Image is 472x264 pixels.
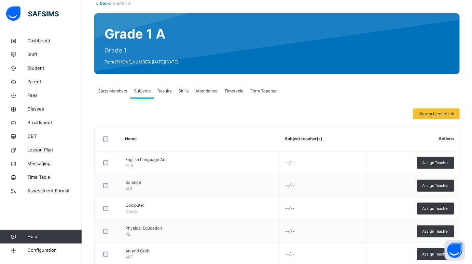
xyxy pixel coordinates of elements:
span: Staff [27,51,82,58]
span: Dashboard [27,38,82,44]
span: Timetable [224,88,244,94]
a: Back [100,1,110,6]
span: Assign Teacher [422,160,449,166]
span: Assessment Format [27,188,82,194]
span: Fees [27,92,82,99]
td: --/-- [280,197,367,220]
span: Assign Teacher [422,183,449,189]
td: --/-- [280,220,367,243]
span: Student [27,65,82,72]
span: Classes [27,106,82,113]
span: Parent [27,78,82,85]
span: Configuration [27,247,82,254]
span: ART [125,254,134,260]
span: English Language Art [125,157,275,163]
span: Computer [125,202,275,208]
span: Lesson Plan [27,147,82,153]
span: Assign Teacher [422,229,449,234]
th: Subject teacher(s) [280,127,367,151]
span: / Grade 1 A [110,1,131,6]
span: Subjects [134,88,151,94]
span: Assign Teacher [422,206,449,211]
span: Time Table [27,174,82,181]
span: Comp. [125,209,138,214]
span: Messaging [27,160,82,167]
span: SCI [125,186,132,191]
span: View subject result [418,111,455,117]
span: Art and Craft [125,248,275,254]
span: Physical Education [125,225,275,231]
span: Results [157,88,171,94]
span: Attendance [195,88,218,94]
span: Class Members [98,88,127,94]
span: Form Teacher [250,88,277,94]
span: ELA [125,163,133,168]
button: Open asap [445,240,465,261]
span: Broadsheet [27,119,82,126]
img: safsims [6,6,59,21]
span: Assign Teacher [422,251,449,257]
span: PE [125,232,130,237]
td: --/-- [280,151,367,174]
span: Help [27,233,82,240]
th: Actions [367,127,459,151]
span: CBT [27,133,82,140]
td: --/-- [280,174,367,197]
th: Name [120,127,280,151]
span: Skills [178,88,189,94]
span: Science [125,179,275,186]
